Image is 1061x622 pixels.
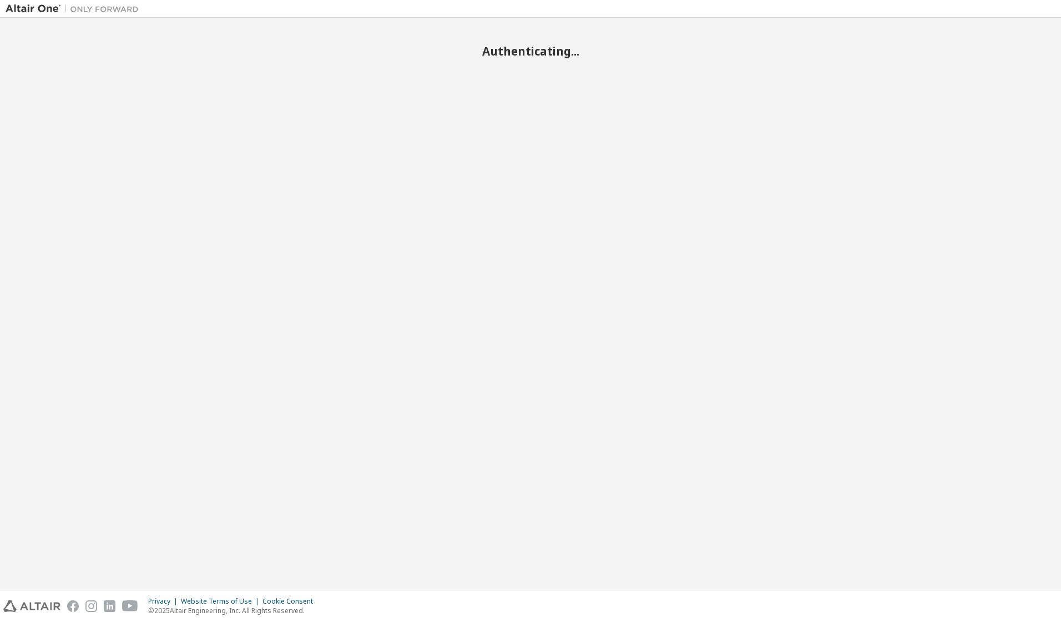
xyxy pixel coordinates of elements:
[85,600,97,612] img: instagram.svg
[67,600,79,612] img: facebook.svg
[148,597,181,606] div: Privacy
[104,600,115,612] img: linkedin.svg
[6,44,1055,58] h2: Authenticating...
[181,597,262,606] div: Website Terms of Use
[6,3,144,14] img: Altair One
[3,600,60,612] img: altair_logo.svg
[148,606,320,615] p: © 2025 Altair Engineering, Inc. All Rights Reserved.
[262,597,320,606] div: Cookie Consent
[122,600,138,612] img: youtube.svg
